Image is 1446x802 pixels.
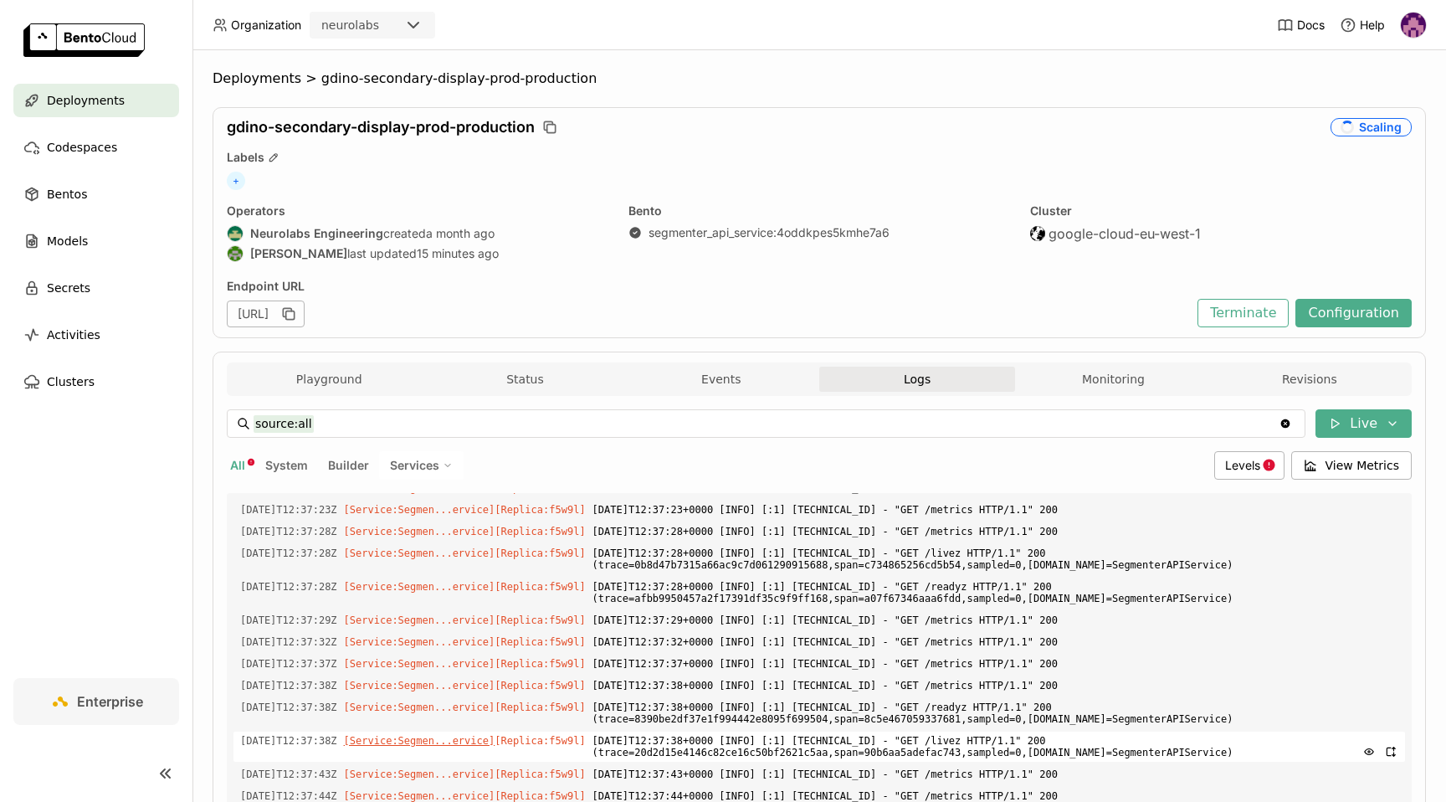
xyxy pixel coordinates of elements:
[13,365,179,398] a: Clusters
[227,172,245,190] span: +
[1340,17,1385,33] div: Help
[213,70,301,87] span: Deployments
[321,70,597,87] span: gdino-secondary-display-prod-production
[240,765,337,784] span: 2025-10-14T12:37:43.468Z
[301,70,321,87] span: >
[1279,417,1292,430] svg: Clear value
[47,90,125,111] span: Deployments
[13,84,179,117] a: Deployments
[240,501,337,519] span: 2025-10-14T12:37:23.289Z
[47,137,117,157] span: Codespaces
[1401,13,1426,38] img: Mathew Robinson
[344,769,495,780] span: [Service:Segmen...ervice]
[344,680,495,691] span: [Service:Segmen...ervice]
[321,17,379,33] div: neurolabs
[227,225,608,242] div: created
[228,246,243,261] img: Toby Thomas
[13,271,179,305] a: Secrets
[592,732,1398,762] span: [DATE]T12:37:38+0000 [INFO] [:1] [TECHNICAL_ID] - "GET /livez HTTP/1.1" 200 (trace=20d2d15e4146c8...
[230,458,245,472] span: All
[228,226,243,241] img: Neurolabs Engineering
[1295,299,1412,327] button: Configuration
[495,735,585,747] span: [Replica:f5w9l]
[240,633,337,651] span: 2025-10-14T12:37:32.286Z
[325,455,372,476] button: Builder
[240,544,337,563] span: 2025-10-14T12:37:28.851Z
[495,614,585,626] span: [Replica:f5w9l]
[1212,367,1408,392] button: Revisions
[47,325,100,345] span: Activities
[592,501,1398,519] span: [DATE]T12:37:23+0000 [INFO] [:1] [TECHNICAL_ID] - "GET /metrics HTTP/1.1" 200
[1049,225,1201,242] span: google-cloud-eu-west-1
[47,372,95,392] span: Clusters
[417,246,499,261] span: 15 minutes ago
[426,226,495,241] span: a month ago
[344,658,495,670] span: [Service:Segmen...ervice]
[23,23,145,57] img: logo
[344,614,495,626] span: [Service:Segmen...ervice]
[628,203,1010,218] div: Bento
[227,455,249,476] button: All
[495,636,585,648] span: [Replica:f5w9l]
[227,203,608,218] div: Operators
[495,504,585,516] span: [Replica:f5w9l]
[250,226,383,241] strong: Neurolabs Engineering
[592,633,1398,651] span: [DATE]T12:37:32+0000 [INFO] [:1] [TECHNICAL_ID] - "GET /metrics HTTP/1.1" 200
[344,790,495,802] span: [Service:Segmen...ervice]
[1325,457,1400,474] span: View Metrics
[344,504,495,516] span: [Service:Segmen...ervice]
[1331,118,1412,136] div: Scaling
[328,458,369,472] span: Builder
[227,245,608,262] div: last updated
[47,184,87,204] span: Bentos
[649,225,890,240] a: segmenter_api_service:4oddkpes5kmhe7a6
[344,548,495,559] span: [Service:Segmen...ervice]
[13,318,179,352] a: Activities
[495,702,585,713] span: [Replica:f5w9l]
[13,177,179,211] a: Bentos
[240,522,337,541] span: 2025-10-14T12:37:28.286Z
[1315,409,1412,438] button: Live
[262,455,311,476] button: System
[592,611,1398,630] span: [DATE]T12:37:29+0000 [INFO] [:1] [TECHNICAL_ID] - "GET /metrics HTTP/1.1" 200
[495,790,585,802] span: [Replica:f5w9l]
[495,526,585,537] span: [Replica:f5w9l]
[495,680,585,691] span: [Replica:f5w9l]
[1197,299,1289,327] button: Terminate
[227,118,535,136] span: gdino-secondary-display-prod-production
[240,611,337,630] span: 2025-10-14T12:37:29.994Z
[1214,451,1284,480] div: Levels
[250,246,347,261] strong: [PERSON_NAME]
[344,735,495,747] span: [Service:Segmen...ervice]
[427,367,623,392] button: Status
[344,581,495,593] span: [Service:Segmen...ervice]
[1030,203,1412,218] div: Cluster
[592,698,1398,728] span: [DATE]T12:37:38+0000 [INFO] [:1] [TECHNICAL_ID] - "GET /readyz HTTP/1.1" 200 (trace=8390be2df37e1...
[495,658,585,670] span: [Replica:f5w9l]
[390,458,439,473] span: Services
[1297,18,1325,33] span: Docs
[231,367,427,392] button: Playground
[13,131,179,164] a: Codespaces
[381,18,382,34] input: Selected neurolabs.
[254,410,1279,437] input: Search
[240,578,337,596] span: 2025-10-14T12:37:28.853Z
[1277,17,1325,33] a: Docs
[265,458,308,472] span: System
[344,702,495,713] span: [Service:Segmen...ervice]
[495,548,585,559] span: [Replica:f5w9l]
[227,150,1412,165] div: Labels
[227,279,1189,294] div: Endpoint URL
[623,367,819,392] button: Events
[379,451,464,480] div: Services
[240,698,337,717] span: 2025-10-14T12:37:38.848Z
[592,522,1398,541] span: [DATE]T12:37:28+0000 [INFO] [:1] [TECHNICAL_ID] - "GET /metrics HTTP/1.1" 200
[47,278,90,298] span: Secrets
[47,231,88,251] span: Models
[592,676,1398,695] span: [DATE]T12:37:38+0000 [INFO] [:1] [TECHNICAL_ID] - "GET /metrics HTTP/1.1" 200
[240,655,337,673] span: 2025-10-14T12:37:37.177Z
[1340,120,1356,136] i: loading
[1291,451,1413,480] button: View Metrics
[13,678,179,725] a: Enterprise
